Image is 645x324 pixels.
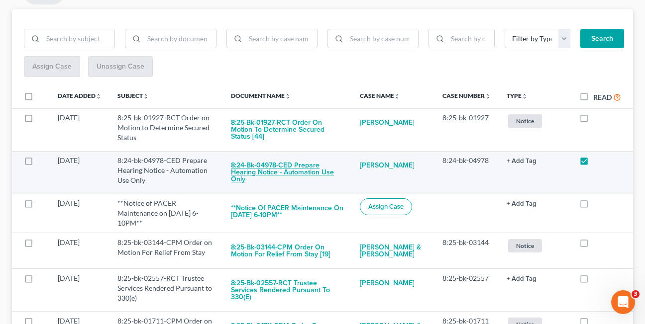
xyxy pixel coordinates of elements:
td: 8:25-bk-02557-RCT Trustee Services Rendered Pursuant to 330(e) [109,269,223,312]
a: Case Nameunfold_more [360,92,400,99]
button: + Add Tag [507,158,537,164]
button: Assign Case [360,198,412,215]
span: Notice [508,239,542,252]
i: unfold_more [394,93,400,99]
input: Search by case name [245,29,317,48]
td: [DATE] [50,151,109,194]
i: unfold_more [522,93,528,99]
td: 8:25-bk-03144-CPM Order on Motion For Relief From Stay [109,233,223,269]
button: 8:25-bk-01927-RCT Order on Motion to Determine Secured Status [44] [231,113,344,147]
button: 8:25-bk-03144-CPM Order on Motion For Relief From Stay [19] [231,238,344,264]
i: unfold_more [485,93,491,99]
button: 8:24-bk-04978-CED Prepare Hearing Notice - Automation Use Only [231,156,344,189]
td: 8:25-bk-01927-RCT Order on Motion to Determine Secured Status [109,108,223,151]
i: unfold_more [96,93,102,99]
td: 8:24-bk-04978-CED Prepare Hearing Notice - Automation Use Only [109,151,223,194]
a: Date Addedunfold_more [58,92,102,99]
input: Search by subject [43,29,114,48]
td: **Notice of PACER Maintenance on [DATE] 6-10PM** [109,194,223,233]
td: 8:25-bk-03144 [434,233,499,269]
a: Document Nameunfold_more [231,92,291,99]
td: 8:24-bk-04978 [434,151,499,194]
a: [PERSON_NAME] [360,273,415,293]
i: unfold_more [285,93,291,99]
i: unfold_more [143,93,149,99]
a: [PERSON_NAME] [360,113,415,133]
span: Notice [508,114,542,128]
a: + Add Tag [507,198,563,208]
a: Notice [507,113,563,129]
input: Search by document name [144,29,215,48]
a: Notice [507,238,563,254]
input: Search by date [447,29,494,48]
a: Typeunfold_more [507,92,528,99]
button: + Add Tag [507,201,537,207]
label: Read [593,92,612,102]
td: [DATE] [50,233,109,269]
button: Search [580,29,624,49]
button: 8:25-bk-02557-RCT Trustee Services Rendered Pursuant to 330(e) [231,273,344,307]
a: [PERSON_NAME] & [PERSON_NAME] [360,238,427,264]
span: Assign Case [368,203,404,211]
td: 8:25-bk-01927 [434,108,499,151]
a: Subjectunfold_more [117,92,149,99]
input: Search by case number [346,29,418,48]
a: [PERSON_NAME] [360,156,415,175]
button: + Add Tag [507,276,537,282]
iframe: Intercom live chat [611,290,635,314]
td: [DATE] [50,269,109,312]
a: Case Numberunfold_more [442,92,491,99]
button: **Notice of PACER Maintenance on [DATE] 6-10PM** [231,198,344,225]
a: + Add Tag [507,156,563,165]
td: [DATE] [50,194,109,233]
a: + Add Tag [507,273,563,283]
td: [DATE] [50,108,109,151]
span: 3 [632,290,640,298]
td: 8:25-bk-02557 [434,269,499,312]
